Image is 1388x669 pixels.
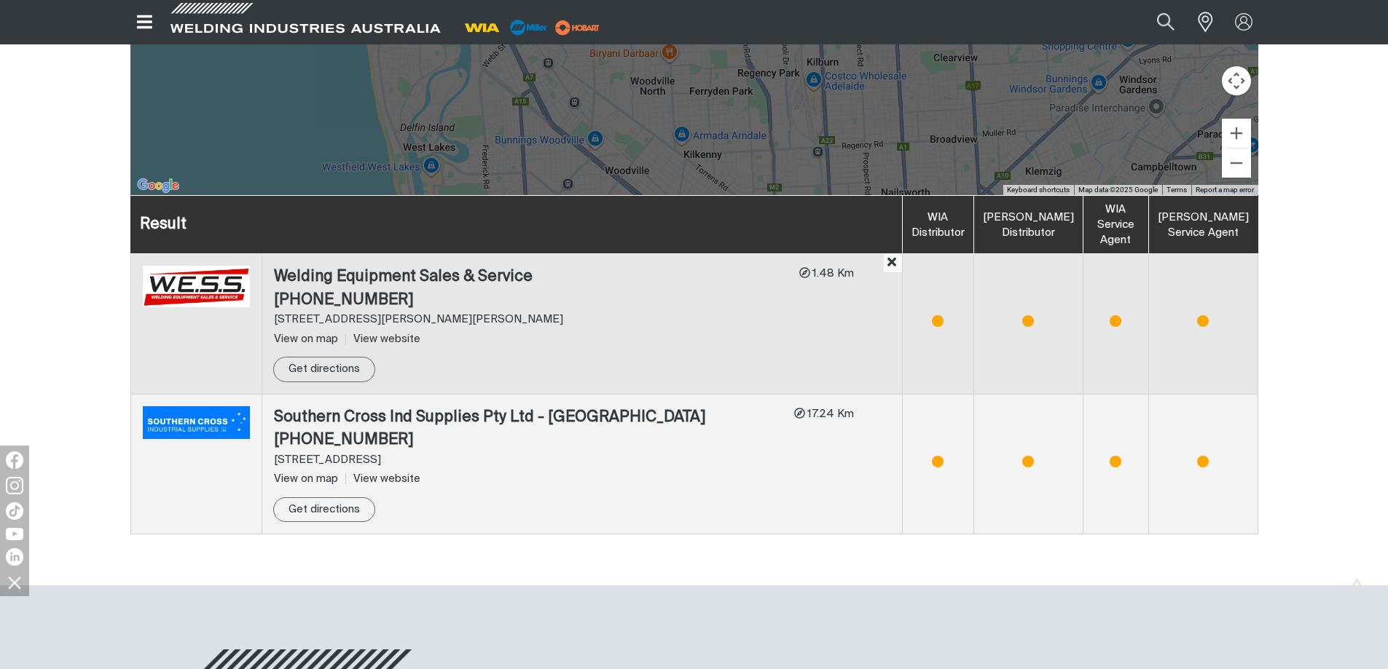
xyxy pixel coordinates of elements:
[143,406,250,440] img: Southern Cross Ind Supplies Pty Ltd - Edwardstown
[274,333,338,344] span: View on map
[1222,66,1251,95] button: Map camera controls
[1141,6,1191,39] button: Search products
[345,473,420,484] a: View website
[274,289,788,312] div: [PHONE_NUMBER]
[130,196,902,254] th: Result
[6,477,23,494] img: Instagram
[1078,186,1158,194] span: Map data ©2025 Google
[973,196,1083,254] th: [PERSON_NAME] Distributor
[134,176,182,195] img: Google
[1167,186,1187,194] a: Terms
[345,333,420,344] a: View website
[805,408,854,419] span: 17.24 Km
[273,497,375,523] a: Get directions
[273,357,375,382] a: Get directions
[551,17,604,39] img: miller
[810,268,854,279] span: 1.48 Km
[6,502,23,520] img: TikTok
[1222,119,1251,148] button: Zoom in
[274,266,788,289] div: Welding Equipment Sales & Service
[551,22,604,33] a: miller
[1007,185,1070,195] button: Keyboard shortcuts
[274,452,783,469] div: [STREET_ADDRESS]
[6,548,23,566] img: LinkedIn
[6,528,23,540] img: YouTube
[902,196,973,254] th: WIA Distributor
[1122,6,1190,39] input: Product name or item number...
[274,429,783,452] div: [PHONE_NUMBER]
[2,570,27,595] img: hide socials
[1196,186,1254,194] a: Report a map error
[1341,578,1373,611] button: Scroll to top
[143,266,250,307] img: Welding Equipment Sales & Service
[134,176,182,195] a: Open this area in Google Maps (opens a new window)
[1083,196,1148,254] th: WIA Service Agent
[1148,196,1258,254] th: [PERSON_NAME] Service Agent
[274,406,783,429] div: Southern Cross Ind Supplies Pty Ltd - [GEOGRAPHIC_DATA]
[274,312,788,328] div: [STREET_ADDRESS][PERSON_NAME][PERSON_NAME]
[6,451,23,469] img: Facebook
[1222,149,1251,178] button: Zoom out
[274,473,338,484] span: View on map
